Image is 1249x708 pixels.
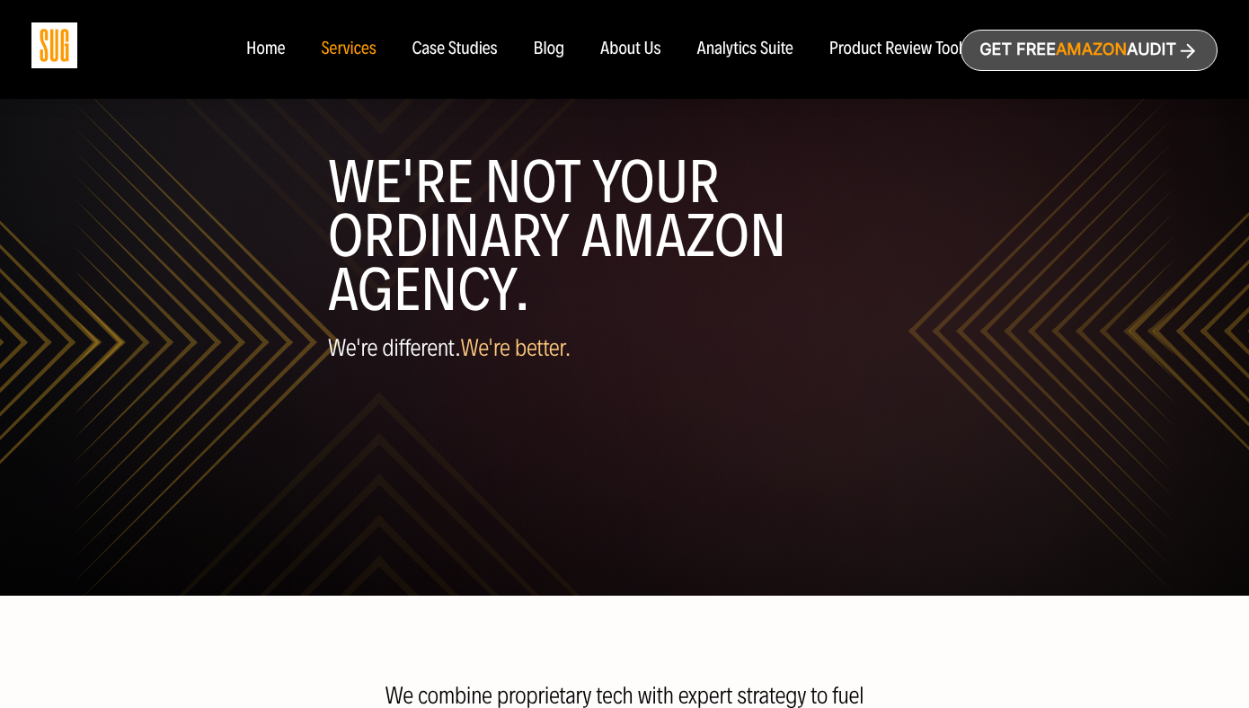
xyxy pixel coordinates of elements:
a: About Us [600,40,661,59]
a: Blog [534,40,565,59]
span: Amazon [1056,40,1127,59]
a: Get freeAmazonAudit [961,30,1218,71]
a: Case Studies [412,40,498,59]
span: We're better. [460,333,571,362]
img: Sug [31,22,77,68]
a: Home [246,40,285,59]
h1: WE'RE NOT YOUR ORDINARY AMAZON AGENCY. [328,155,921,317]
a: Services [321,40,376,59]
p: We're different. [328,335,921,361]
a: Analytics Suite [697,40,793,59]
a: Product Review Tool [829,40,962,59]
